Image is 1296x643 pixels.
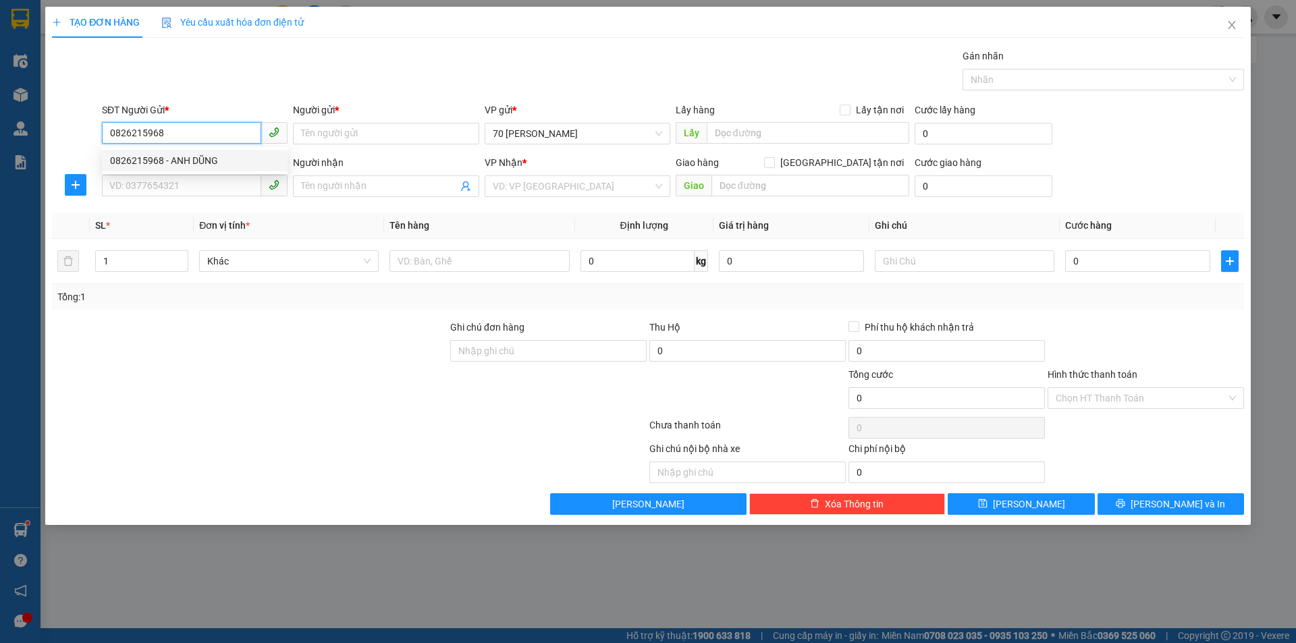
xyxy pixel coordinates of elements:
[485,157,522,168] span: VP Nhận
[810,499,819,509] span: delete
[707,122,909,144] input: Dọc đường
[859,320,979,335] span: Phí thu hộ khách nhận trả
[65,174,86,196] button: plus
[648,418,847,441] div: Chưa thanh toán
[719,220,769,231] span: Giá trị hàng
[915,157,981,168] label: Cước giao hàng
[993,497,1065,511] span: [PERSON_NAME]
[269,127,279,138] span: phone
[36,68,142,100] span: ↔ [GEOGRAPHIC_DATA]
[612,497,684,511] span: [PERSON_NAME]
[450,340,647,362] input: Ghi chú đơn hàng
[57,289,500,304] div: Tổng: 1
[207,251,371,271] span: Khác
[676,122,707,144] span: Lấy
[1131,497,1225,511] span: [PERSON_NAME] và In
[676,157,719,168] span: Giao hàng
[1213,7,1251,45] button: Close
[161,17,304,28] span: Yêu cầu xuất hóa đơn điện tử
[102,103,288,117] div: SĐT Người Gửi
[293,103,479,117] div: Người gửi
[1065,220,1112,231] span: Cước hàng
[550,493,747,515] button: [PERSON_NAME]
[110,153,279,168] div: 0826215968 - ANH DŨNG
[460,181,471,192] span: user-add
[269,179,279,190] span: phone
[389,250,569,272] input: VD: Bàn, Ghế
[52,18,61,27] span: plus
[649,322,680,333] span: Thu Hộ
[749,493,946,515] button: deleteXóa Thông tin
[915,105,975,115] label: Cước lấy hàng
[711,175,909,196] input: Dọc đường
[450,322,524,333] label: Ghi chú đơn hàng
[915,175,1052,197] input: Cước giao hàng
[65,179,86,190] span: plus
[978,499,988,509] span: save
[649,441,846,462] div: Ghi chú nội bộ nhà xe
[869,213,1060,239] th: Ghi chú
[825,497,884,511] span: Xóa Thông tin
[948,493,1094,515] button: save[PERSON_NAME]
[1098,493,1244,515] button: printer[PERSON_NAME] và In
[199,220,250,231] span: Đơn vị tính
[620,220,668,231] span: Định lượng
[161,18,172,28] img: icon
[875,250,1054,272] input: Ghi Chú
[7,53,30,116] img: logo
[1226,20,1237,30] span: close
[389,220,429,231] span: Tên hàng
[52,17,140,28] span: TẠO ĐƠN HÀNG
[963,51,1004,61] label: Gán nhãn
[775,155,909,170] span: [GEOGRAPHIC_DATA] tận nơi
[848,441,1045,462] div: Chi phí nội bộ
[1221,250,1239,272] button: plus
[1116,499,1125,509] span: printer
[676,175,711,196] span: Giao
[149,82,253,96] span: 70NHH1510250051
[719,250,864,272] input: 0
[293,155,479,170] div: Người nhận
[850,103,909,117] span: Lấy tận nơi
[43,11,136,55] strong: CHUYỂN PHÁT NHANH HK BUSLINES
[915,123,1052,144] input: Cước lấy hàng
[36,57,142,100] span: SAPA, LÀO CAI ↔ [GEOGRAPHIC_DATA]
[493,123,662,144] span: 70 Nguyễn Hữu Huân
[41,79,143,100] span: ↔ [GEOGRAPHIC_DATA]
[848,369,893,380] span: Tổng cước
[649,462,846,483] input: Nhập ghi chú
[1048,369,1137,380] label: Hình thức thanh toán
[95,220,106,231] span: SL
[695,250,708,272] span: kg
[102,150,288,171] div: 0826215968 - ANH DŨNG
[1222,256,1238,267] span: plus
[676,105,715,115] span: Lấy hàng
[57,250,79,272] button: delete
[485,103,670,117] div: VP gửi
